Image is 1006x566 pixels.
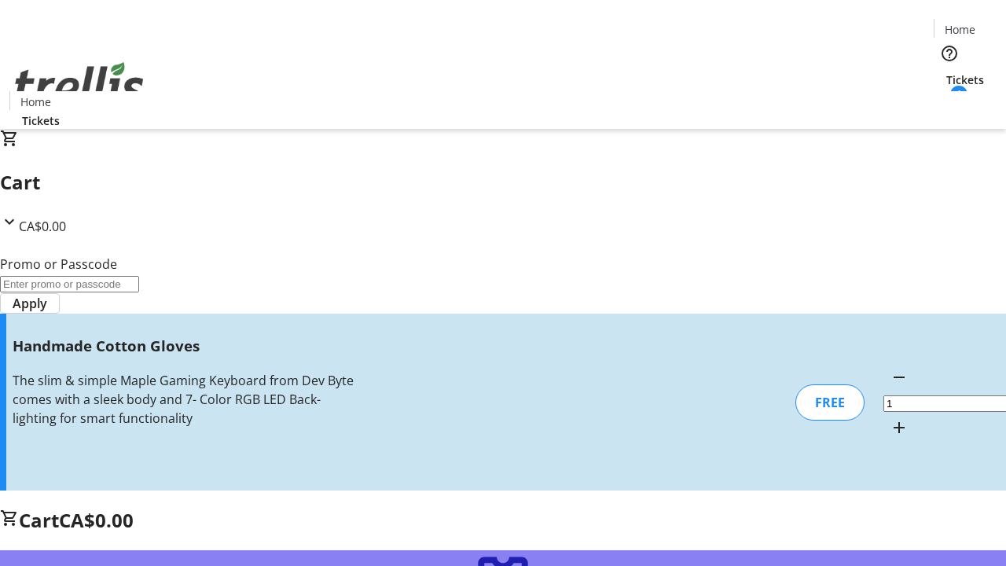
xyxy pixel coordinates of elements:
[13,294,47,313] span: Apply
[946,72,984,88] span: Tickets
[19,218,66,235] span: CA$0.00
[20,94,51,110] span: Home
[934,38,965,69] button: Help
[934,88,965,119] button: Cart
[9,112,72,129] a: Tickets
[59,507,134,533] span: CA$0.00
[883,412,915,443] button: Increment by one
[13,371,356,428] div: The slim & simple Maple Gaming Keyboard from Dev Byte comes with a sleek body and 7- Color RGB LE...
[883,362,915,393] button: Decrement by one
[934,21,985,38] a: Home
[22,112,60,129] span: Tickets
[10,94,61,110] a: Home
[9,45,149,123] img: Orient E2E Organization IbkTnu1oJc's Logo
[795,384,865,421] div: FREE
[934,72,997,88] a: Tickets
[945,21,975,38] span: Home
[13,335,356,357] h3: Handmade Cotton Gloves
